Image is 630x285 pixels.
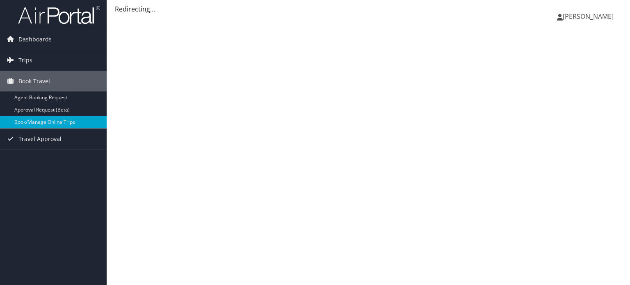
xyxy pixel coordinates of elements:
[18,71,50,91] span: Book Travel
[115,4,622,14] div: Redirecting...
[557,4,622,29] a: [PERSON_NAME]
[18,5,100,25] img: airportal-logo.png
[18,29,52,50] span: Dashboards
[563,12,614,21] span: [PERSON_NAME]
[18,129,62,149] span: Travel Approval
[18,50,32,71] span: Trips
